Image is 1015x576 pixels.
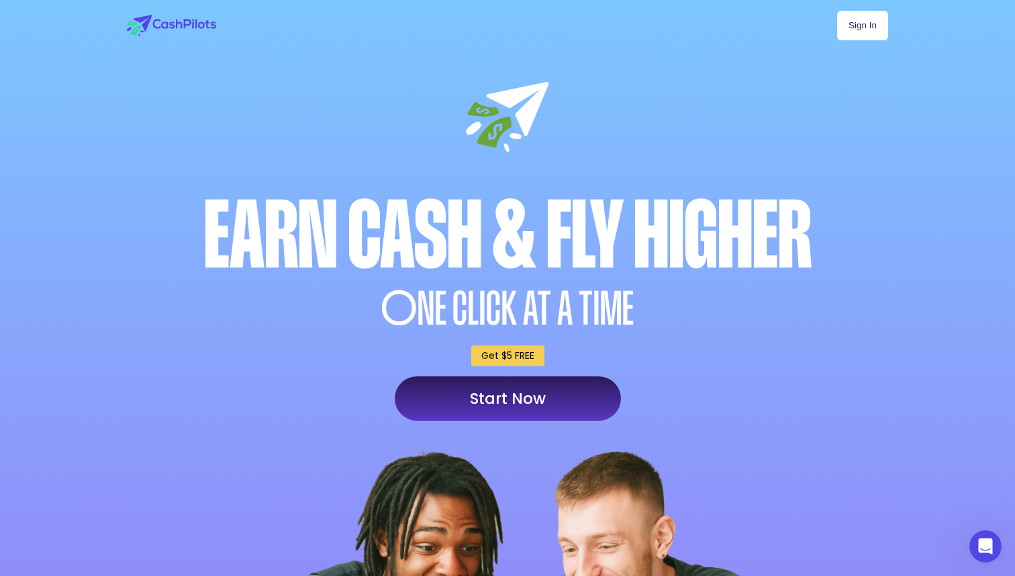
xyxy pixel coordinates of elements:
span: O [381,286,418,332]
img: logo [127,15,216,36]
a: Start Now [395,376,621,421]
iframe: Intercom live chat [969,530,1002,563]
div: NE CLICK AT A TIME [124,286,891,332]
div: Earn Cash & Fly higher [124,189,891,282]
a: Get $5 FREE [471,345,544,366]
a: Sign In [837,11,888,40]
